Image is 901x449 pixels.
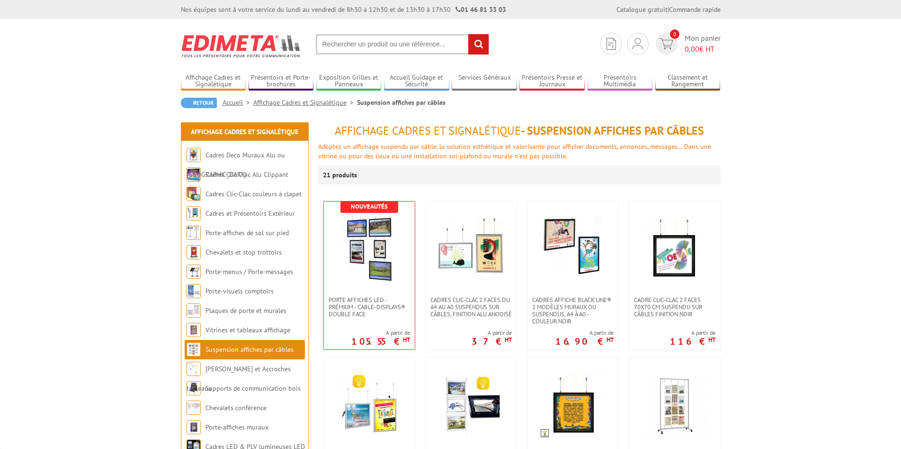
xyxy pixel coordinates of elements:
[505,336,512,344] sup: HT
[205,267,293,276] a: Porte-menus / Porte-messages
[629,296,720,318] a: Cadre Clic-Clac 2 faces 70x70 cm suspendu sur câbles finition noir
[670,29,679,39] span: 0
[205,190,302,198] a: Cadres Clic-Clac couleurs à clapet
[316,34,489,55] input: Rechercher un produit ou une référence...
[187,323,201,337] img: Vitrines et tableaux affichage
[670,329,715,337] span: A partir de
[642,372,708,438] img: Kit sur roulettes cadre autoportant + 12 porte-visuels A4 Portrait
[351,339,410,344] p: 105.55 €
[430,296,512,318] span: Cadres Clic-Clac 2 faces du A4 au A0 suspendus sur câbles, finition alu anodisé
[318,142,711,160] font: Adoptez un affichage suspendu par câble, la solution esthétique et valorisante pour afficher docu...
[205,384,301,393] a: Supports de communication bois
[670,339,715,344] p: 116 €
[555,329,614,337] span: A partir de
[187,303,201,318] img: Plaques de porte et murales
[616,5,721,14] div: |
[329,296,410,318] span: Porte Affiches LED - Prémium - Cable-Displays® Double face
[634,296,715,318] span: Cadre Clic-Clac 2 faces 70x70 cm suspendu sur câbles finition noir
[205,248,282,257] a: Chevalets et stop trottoirs
[249,73,314,89] a: Présentoirs et Porte-brochures
[685,33,721,55] span: Mon panier
[455,5,506,14] strong: 01 46 81 33 03
[660,38,673,49] img: devis rapide
[181,5,506,14] div: Nos équipes sont à votre service du lundi au vendredi de 8h30 à 12h30 et de 13h30 à 17h30
[438,216,504,282] img: Cadres Clic-Clac 2 faces du A4 au A0 suspendus sur câbles, finition alu anodisé
[191,128,298,136] a: Affichage Cadres et Signalétique
[205,229,289,237] a: Porte-affiches de sol sur pied
[187,342,201,357] img: Suspension affiches par câbles
[384,73,449,89] a: Accueil Guidage et Sécurité
[468,34,489,55] input: rechercher
[335,123,521,138] span: Affichage Cadres et Signalétique
[187,148,201,162] img: Cadres Deco Muraux Alu ou Bois
[633,38,643,49] img: devis rapide
[187,206,201,220] img: Cadres et Présentoirs Extérieur
[351,329,410,337] span: A partir de
[403,336,410,344] sup: HT
[205,326,290,334] a: Vitrines et tableaux affichage
[540,216,606,282] img: Cadres affiche Black’Line® 2 modèles muraux ou suspendus, A4 à A0 - couleur noir
[187,401,201,415] img: Chevalets conférence
[187,226,201,240] img: Porte-affiches de sol sur pied
[519,73,585,89] a: Présentoirs Presse et Journaux
[655,73,721,89] a: Classement et Rangement
[323,165,358,184] p: 21 produits
[205,345,294,354] a: Suspension affiches par câbles
[607,336,614,344] sup: HT
[426,296,517,318] a: Cadres Clic-Clac 2 faces du A4 au A0 suspendus sur câbles, finition alu anodisé
[181,73,246,89] a: Affichage Cadres et Signalétique
[708,336,715,344] sup: HT
[438,372,504,438] img: Porte-affiches lumineux LED suspendus sur câbles, nombreux modèles et formats
[685,44,699,54] span: 0,00
[223,98,253,107] a: Accueil
[205,287,274,295] a: Porte-visuels comptoirs
[318,125,721,137] h1: - Suspension affiches par câbles
[324,296,415,318] a: Porte Affiches LED - Prémium - Cable-Displays® Double face
[616,5,668,14] a: Catalogue gratuit
[187,420,201,434] img: Porte-affiches muraux
[181,28,302,64] img: Edimeta
[205,423,268,431] a: Porte-affiches muraux
[555,339,614,344] p: 16.90 €
[205,209,295,218] a: Cadres et Présentoirs Extérieur
[205,306,286,315] a: Plaques de porte et murales
[452,73,517,89] a: Services Généraux
[527,296,618,325] a: Cadres affiche Black’Line® 2 modèles muraux ou suspendus, A4 à A0 - couleur noir
[532,296,614,325] span: Cadres affiche Black’Line® 2 modèles muraux ou suspendus, A4 à A0 - couleur noir
[607,38,616,50] img: devis rapide
[685,44,721,55] span: € HT
[205,170,288,179] a: Cadres Clic-Clac Alu Clippant
[187,187,201,201] img: Cadres Clic-Clac couleurs à clapet
[187,245,201,259] img: Chevalets et stop trottoirs
[187,151,285,179] a: Cadres Deco Muraux Alu ou [GEOGRAPHIC_DATA]
[253,98,357,107] a: Affichage Cadres et Signalétique
[472,339,512,344] p: 37 €
[316,73,382,89] a: Exposition Grilles et Panneaux
[187,362,201,376] img: Cimaises et Accroches tableaux
[588,73,653,89] a: Présentoirs Multimédia
[642,216,708,282] img: Cadre Clic-Clac 2 faces 70x70 cm suspendu sur câbles finition noir
[205,403,267,412] a: Chevalets conférence
[669,5,721,14] a: Commande rapide
[540,372,606,438] img: Cadre Clic-Clac LED 2 faces 70x70cm suspendu sur câbles finition noir
[336,372,402,438] img: Cadres clic-clac avec éclairage LED,2 Faces A4 au A0 finition Alu Anodisé
[181,98,217,108] a: Retour
[187,284,201,298] img: Porte-visuels comptoirs
[187,365,291,393] a: [PERSON_NAME] et Accroches tableaux
[472,329,512,337] span: A partir de
[187,265,201,279] img: Porte-menus / Porte-messages
[653,33,721,55] a: devis rapide 0 Mon panier 0,00€ HT
[357,98,446,107] li: Suspension affiches par câbles
[336,216,402,282] img: Porte Affiches LED - Prémium - Cable-Displays® Double face
[351,202,388,211] b: Nouveautés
